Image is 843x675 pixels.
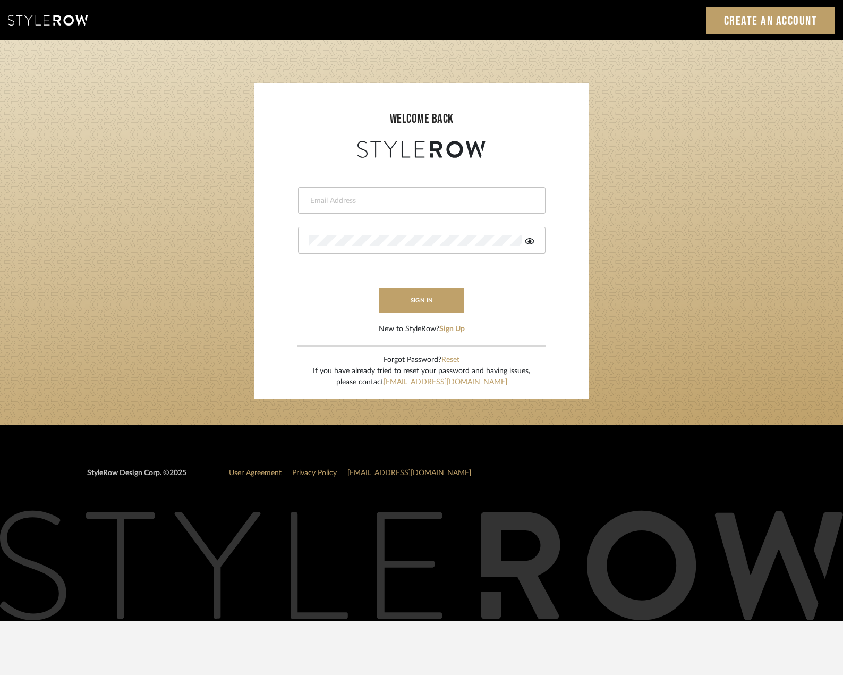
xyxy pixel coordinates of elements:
[441,355,459,366] button: Reset
[313,355,530,366] div: Forgot Password?
[313,366,530,388] div: If you have already tried to reset your password and having issues, please contact
[384,378,507,386] a: [EMAIL_ADDRESS][DOMAIN_NAME]
[439,324,465,335] button: Sign Up
[87,468,186,487] div: StyleRow Design Corp. ©2025
[309,196,532,206] input: Email Address
[292,469,337,477] a: Privacy Policy
[379,324,465,335] div: New to StyleRow?
[265,109,578,129] div: welcome back
[229,469,282,477] a: User Agreement
[379,288,464,313] button: sign in
[347,469,471,477] a: [EMAIL_ADDRESS][DOMAIN_NAME]
[706,7,836,34] a: Create an Account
